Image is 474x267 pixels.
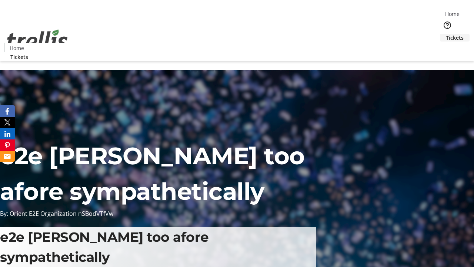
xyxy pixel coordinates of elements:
button: Help [440,18,455,33]
span: Tickets [10,53,28,61]
a: Home [440,10,464,18]
span: Tickets [446,34,464,42]
span: Home [10,44,24,52]
a: Tickets [440,34,470,42]
button: Cart [440,42,455,56]
img: Orient E2E Organization nSBodVTfVw's Logo [4,21,70,58]
a: Tickets [4,53,34,61]
a: Home [5,44,29,52]
span: Home [445,10,460,18]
